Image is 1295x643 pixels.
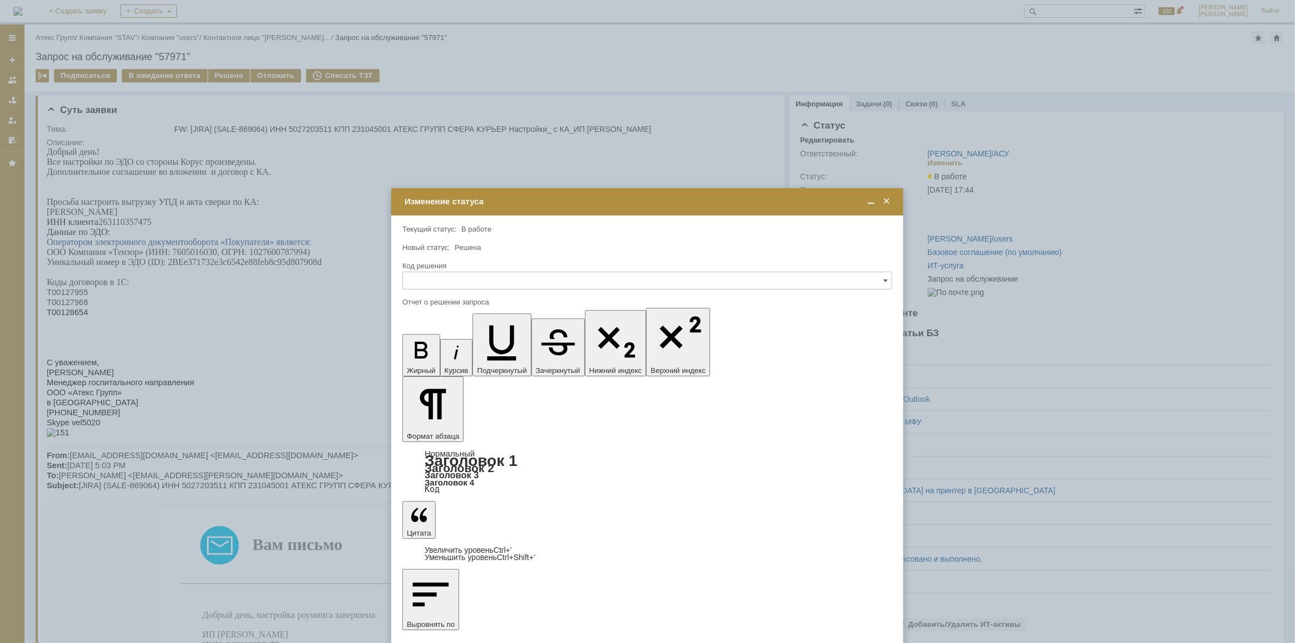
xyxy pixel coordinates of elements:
[402,501,436,539] button: Цитата
[402,547,892,561] div: Цитата
[425,553,535,562] a: Decrease
[425,449,475,458] a: Нормальный
[407,529,431,537] span: Цитата
[402,298,890,306] div: Отчет о решении запроса
[497,553,535,562] span: Ctrl+Shift+'
[402,376,464,442] button: Формат абзаца
[156,483,309,513] span: ИП [PERSON_NAME] ИНН: 263110357475 2BEe371732e3c6542e88feb8c95d807908d
[651,366,706,375] span: Верхний индекс
[585,310,647,376] button: Нижний индекс
[407,432,459,440] span: Формат абзаца
[153,379,192,418] img: Письмо
[494,546,512,554] span: Ctrl+'
[402,225,456,233] label: Текущий статус:
[461,225,491,233] span: В работе
[425,452,518,469] a: Заголовок 1
[170,613,345,622] span: Спасибо, что обратились в ООО «СберКорус»
[206,388,296,406] span: Вам письмо
[156,463,331,473] span: Добрый день, настройка роуминга завершена:
[455,243,481,252] span: Решена
[402,334,440,376] button: Жирный
[425,462,494,474] a: Заголовок 2
[407,620,455,629] span: Выровнять по
[477,366,526,375] span: Подчеркнутый
[440,339,473,376] button: Курсив
[472,313,531,376] button: Подчеркнутый
[589,366,642,375] span: Нижний индекс
[536,366,580,375] span: Зачеркнутый
[865,197,877,207] span: Свернуть (Ctrl + M)
[402,243,450,252] label: Новый статус:
[425,470,479,480] a: Заголовок 3
[425,478,474,487] a: Заголовок 4
[531,318,585,376] button: Зачеркнутый
[402,569,459,630] button: Выровнять по
[405,197,892,207] div: Изменение статуса
[134,573,381,582] span: Для продолжения диалога ответьте на это письмо, не меняя тему.
[881,197,892,207] span: Закрыть
[425,546,512,554] a: Increase
[156,523,281,533] span: С уважением, [PERSON_NAME]
[407,366,436,375] span: Жирный
[402,450,892,493] div: Формат абзаца
[425,484,440,494] a: Код
[445,366,469,375] span: Курсив
[646,308,710,376] button: Верхний индекс
[402,262,890,269] div: Код решения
